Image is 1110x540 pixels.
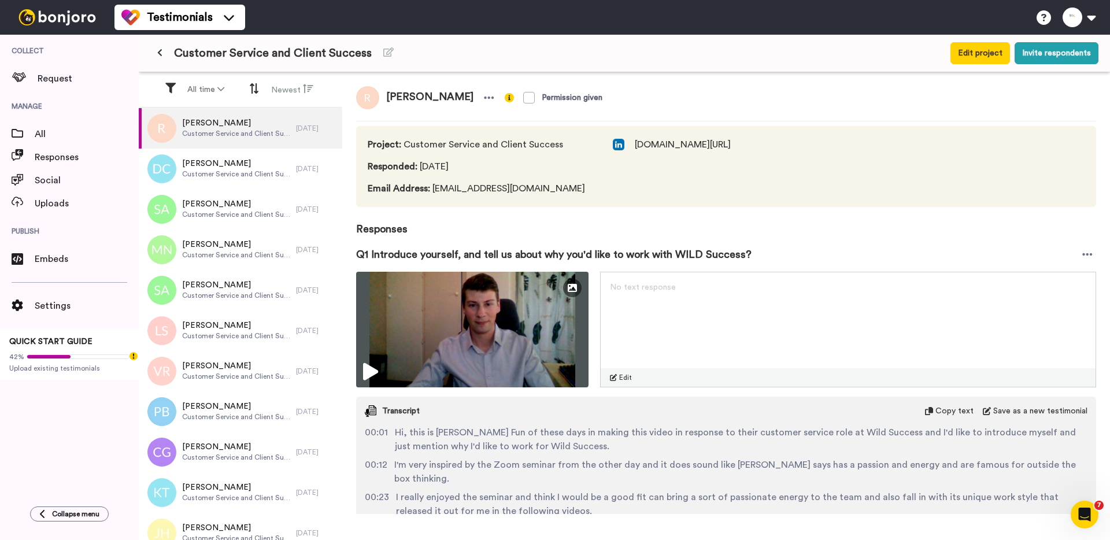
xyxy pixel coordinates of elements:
div: [DATE] [296,245,336,254]
a: [PERSON_NAME]Customer Service and Client Success[DATE] [139,108,342,149]
span: Embeds [35,252,139,266]
button: Invite respondents [1015,42,1098,64]
div: [DATE] [296,205,336,214]
img: ls.png [147,316,176,345]
span: Customer Service and Client Success [182,210,291,219]
span: [EMAIL_ADDRESS][DOMAIN_NAME] [368,182,590,195]
a: [PERSON_NAME]Customer Service and Client Success[DATE] [139,270,342,310]
span: [PERSON_NAME] [182,239,291,250]
span: Customer Service and Client Success [182,412,291,421]
img: d7da1dff-94ff-47d1-8c86-e4371384e412-thumbnail_full-1757852942.jpg [356,272,589,387]
span: Customer Service and Client Success [182,129,291,138]
span: Q1 Introduce yourself, and tell us about why you'd like to work with WILD Success? [356,246,752,262]
span: Uploads [35,197,139,210]
a: [PERSON_NAME]Customer Service and Client Success[DATE] [139,472,342,513]
span: [PERSON_NAME] [182,158,291,169]
span: Customer Service and Client Success [182,291,291,300]
button: All time [180,79,231,100]
span: [DOMAIN_NAME][URL] [635,138,731,151]
img: dc.png [147,154,176,183]
span: [PERSON_NAME] [182,117,291,129]
span: No text response [610,283,676,291]
span: [PERSON_NAME] [182,522,291,534]
span: Responded : [368,162,417,171]
div: [DATE] [296,488,336,497]
img: transcript.svg [365,405,376,417]
span: [PERSON_NAME] [182,360,291,372]
span: [DATE] [368,160,590,173]
span: Social [35,173,139,187]
span: Responses [356,207,1096,237]
img: r.png [147,114,176,143]
img: mn.png [147,235,176,264]
span: Customer Service and Client Success [182,250,291,260]
div: Permission given [542,92,602,103]
img: pb.png [147,397,176,426]
span: Settings [35,299,139,313]
span: Save as a new testimonial [993,405,1087,417]
span: [PERSON_NAME] [182,198,291,210]
div: [DATE] [296,164,336,173]
span: [PERSON_NAME] [182,279,291,291]
a: [PERSON_NAME]Customer Service and Client Success[DATE] [139,149,342,189]
span: [PERSON_NAME] [182,401,291,412]
span: Testimonials [147,9,213,25]
span: Customer Service and Client Success [182,493,291,502]
img: tm-color.svg [121,8,140,27]
img: cg.png [147,438,176,467]
div: [DATE] [296,124,336,133]
button: Newest [264,79,320,101]
iframe: Intercom live chat [1071,501,1098,528]
span: All [35,127,139,141]
span: Customer Service and Client Success [182,372,291,381]
span: Copy text [935,405,974,417]
span: I'm very inspired by the Zoom seminar from the other day and it does sound like [PERSON_NAME] say... [394,458,1087,486]
span: 00:12 [365,458,387,486]
span: 00:23 [365,490,389,518]
span: Edit [619,373,632,382]
span: I really enjoyed the seminar and think I would be a good fit can bring a sort of passionate energ... [396,490,1087,518]
span: 42% [9,352,24,361]
span: Customer Service and Client Success [368,138,590,151]
div: [DATE] [296,407,336,416]
span: Request [38,72,139,86]
div: Tooltip anchor [128,351,139,361]
a: [PERSON_NAME]Customer Service and Client Success[DATE] [139,432,342,472]
span: Upload existing testimonials [9,364,129,373]
span: [PERSON_NAME] [182,441,291,453]
span: 7 [1094,501,1104,510]
span: Project : [368,140,401,149]
span: Responses [35,150,139,164]
a: [PERSON_NAME]Customer Service and Client Success[DATE] [139,351,342,391]
img: kt.png [147,478,176,507]
img: sa.png [147,276,176,305]
div: [DATE] [296,528,336,538]
div: [DATE] [296,367,336,376]
img: sa.png [147,195,176,224]
div: [DATE] [296,286,336,295]
span: [PERSON_NAME] [182,482,291,493]
span: Collapse menu [52,509,99,519]
a: [PERSON_NAME]Customer Service and Client Success[DATE] [139,310,342,351]
span: 00:01 [365,426,388,453]
img: r.png [356,86,379,109]
a: [PERSON_NAME]Customer Service and Client Success[DATE] [139,230,342,270]
button: Collapse menu [30,506,109,521]
div: [DATE] [296,447,336,457]
span: Hi, this is [PERSON_NAME] Fun of these days in making this video in response to their customer se... [395,426,1087,453]
span: QUICK START GUIDE [9,338,92,346]
span: Customer Service and Client Success [182,453,291,462]
span: Customer Service and Client Success [182,169,291,179]
a: [PERSON_NAME]Customer Service and Client Success[DATE] [139,391,342,432]
span: Customer Service and Client Success [174,45,372,61]
img: vr.png [147,357,176,386]
a: [PERSON_NAME]Customer Service and Client Success[DATE] [139,189,342,230]
img: bj-logo-header-white.svg [14,9,101,25]
span: Email Address : [368,184,430,193]
span: Customer Service and Client Success [182,331,291,341]
span: [PERSON_NAME] [182,320,291,331]
span: Transcript [382,405,420,417]
img: linked-in.png [613,139,624,150]
button: Edit project [950,42,1010,64]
